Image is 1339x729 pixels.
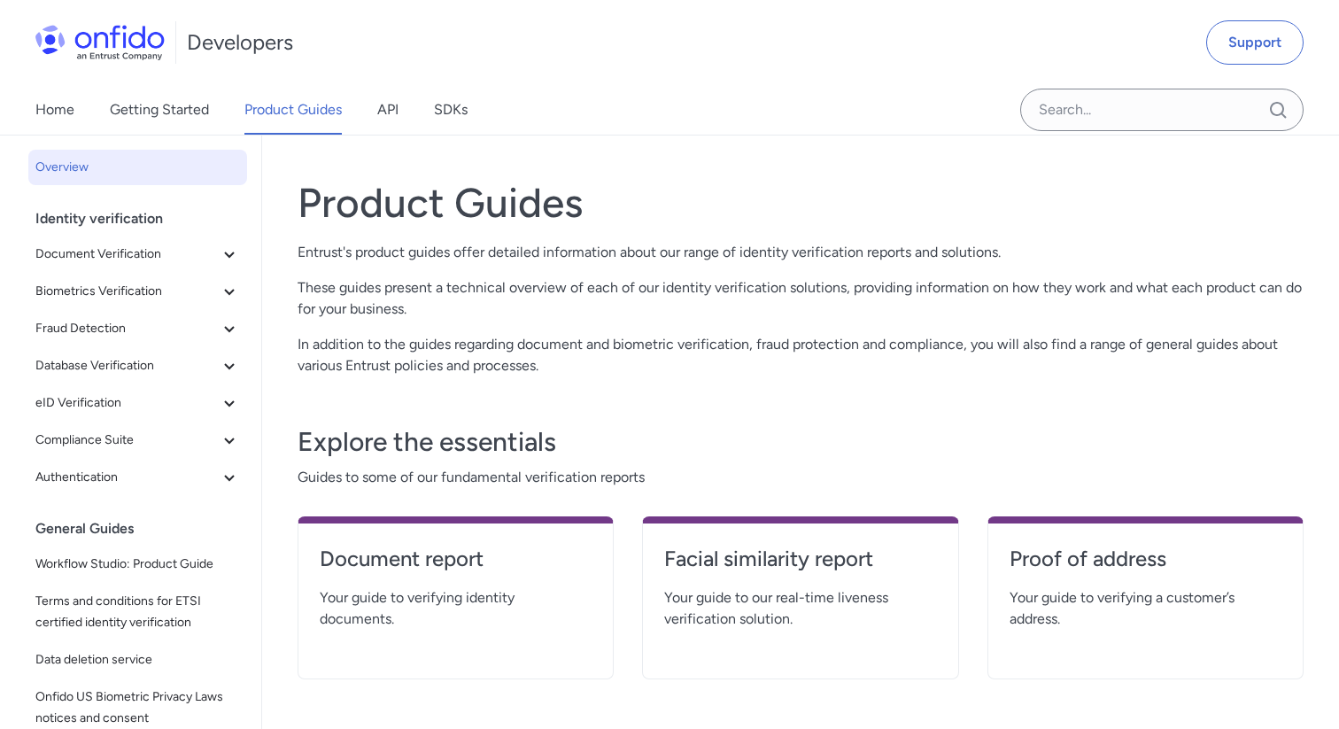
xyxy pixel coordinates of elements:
[35,25,165,60] img: Onfido Logo
[298,277,1304,320] p: These guides present a technical overview of each of our identity verification solutions, providi...
[28,642,247,678] a: Data deletion service
[28,423,247,458] button: Compliance Suite
[35,392,219,414] span: eID Verification
[110,85,209,135] a: Getting Started
[434,85,468,135] a: SDKs
[320,587,592,630] span: Your guide to verifying identity documents.
[298,467,1304,488] span: Guides to some of our fundamental verification reports
[35,318,219,339] span: Fraud Detection
[35,649,240,671] span: Data deletion service
[35,244,219,265] span: Document Verification
[664,545,936,587] a: Facial similarity report
[35,511,254,547] div: General Guides
[1206,20,1304,65] a: Support
[1010,587,1281,630] span: Your guide to verifying a customer’s address.
[28,237,247,272] button: Document Verification
[35,686,240,729] span: Onfido US Biometric Privacy Laws notices and consent
[35,355,219,376] span: Database Verification
[187,28,293,57] h1: Developers
[298,242,1304,263] p: Entrust's product guides offer detailed information about our range of identity verification repo...
[664,587,936,630] span: Your guide to our real-time liveness verification solution.
[35,157,240,178] span: Overview
[35,201,254,237] div: Identity verification
[320,545,592,587] a: Document report
[28,547,247,582] a: Workflow Studio: Product Guide
[298,424,1304,460] h3: Explore the essentials
[35,281,219,302] span: Biometrics Verification
[28,311,247,346] button: Fraud Detection
[35,554,240,575] span: Workflow Studio: Product Guide
[28,274,247,309] button: Biometrics Verification
[35,591,240,633] span: Terms and conditions for ETSI certified identity verification
[35,467,219,488] span: Authentication
[664,545,936,573] h4: Facial similarity report
[320,545,592,573] h4: Document report
[35,430,219,451] span: Compliance Suite
[28,348,247,384] button: Database Verification
[35,85,74,135] a: Home
[1010,545,1281,587] a: Proof of address
[298,334,1304,376] p: In addition to the guides regarding document and biometric verification, fraud protection and com...
[28,150,247,185] a: Overview
[28,385,247,421] button: eID Verification
[28,460,247,495] button: Authentication
[28,584,247,640] a: Terms and conditions for ETSI certified identity verification
[377,85,399,135] a: API
[244,85,342,135] a: Product Guides
[1020,89,1304,131] input: Onfido search input field
[1010,545,1281,573] h4: Proof of address
[298,178,1304,228] h1: Product Guides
